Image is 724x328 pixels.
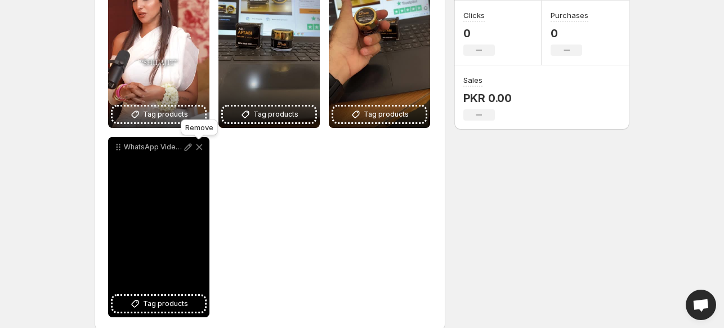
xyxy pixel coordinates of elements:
button: Tag products [333,107,426,122]
span: Tag products [253,109,298,120]
p: PKR 0.00 [463,91,512,105]
h3: Clicks [463,10,485,21]
p: 0 [551,26,588,40]
p: WhatsApp Video [DATE] at 140957 [124,143,182,152]
button: Tag products [113,107,205,122]
span: Tag products [143,109,188,120]
button: Tag products [113,296,205,312]
span: Tag products [143,298,188,309]
span: Tag products [364,109,409,120]
button: Tag products [223,107,315,122]
a: Open chat [686,290,716,320]
h3: Purchases [551,10,588,21]
div: WhatsApp Video [DATE] at 140957Tag products [108,137,209,317]
p: 0 [463,26,495,40]
h3: Sales [463,74,482,86]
